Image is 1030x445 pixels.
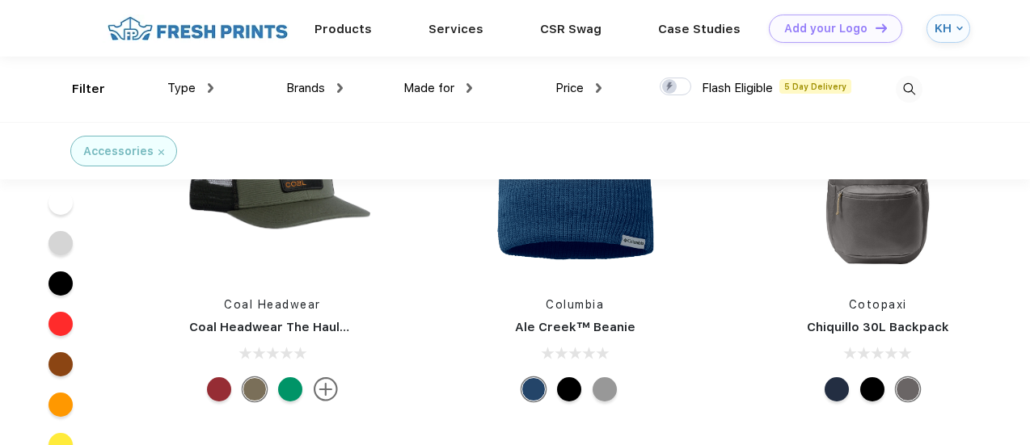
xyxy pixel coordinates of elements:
[702,81,773,95] span: Flash Eligible
[278,377,302,401] div: Green
[956,25,963,31] img: arrow_down_blue.svg
[167,81,196,95] span: Type
[403,81,454,95] span: Made for
[596,83,602,93] img: dropdown.png
[515,320,635,334] a: Ale Creek™ Beanie
[314,22,372,36] a: Products
[103,15,293,43] img: fo%20logo%202.webp
[314,377,338,401] img: more.svg
[286,81,325,95] span: Brands
[189,320,506,334] a: Coal Headwear The Hauler Low Profile Trucker Cap
[860,377,884,401] div: Black
[207,377,231,401] div: Dark Red
[825,377,849,401] div: Maritime
[243,377,267,401] div: Olive
[876,23,887,32] img: DT
[428,22,483,36] a: Services
[72,80,105,99] div: Filter
[466,83,472,93] img: dropdown.png
[521,377,546,401] div: Dark Mountain
[807,320,949,334] a: Chiquillo 30L Backpack
[896,377,920,401] div: Cinder
[540,22,602,36] a: CSR Swag
[557,377,581,401] div: Black
[546,298,604,311] a: Columbia
[158,149,164,155] img: filter_cancel.svg
[337,83,343,93] img: dropdown.png
[849,298,907,311] a: Cotopaxi
[83,143,154,160] div: Accessories
[935,22,952,36] div: KH
[784,22,867,36] div: Add your Logo
[224,298,321,311] a: Coal Headwear
[208,83,213,93] img: dropdown.png
[896,76,922,103] img: desktop_search.svg
[593,377,617,401] div: Charcoal Heather
[555,81,584,95] span: Price
[779,79,851,94] span: 5 Day Delivery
